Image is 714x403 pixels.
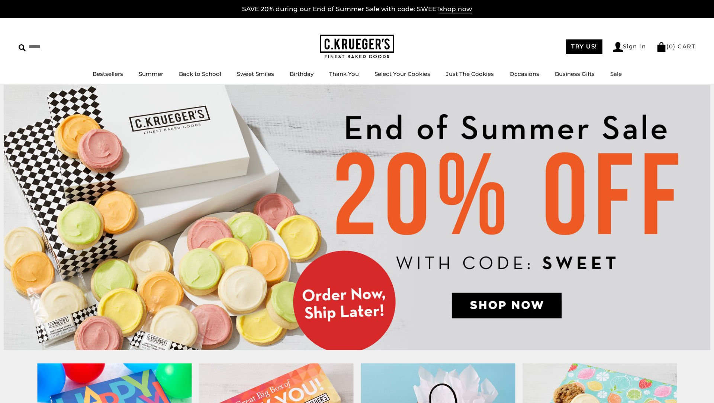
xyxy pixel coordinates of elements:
a: SAVE 20% during our End of Summer Sale with code: SWEETshop now [242,5,472,13]
img: Bag [656,42,666,52]
a: Sweet Smiles [237,70,274,77]
img: Search [19,44,26,51]
img: C.KRUEGER'S [320,35,394,59]
a: TRY US! [566,39,602,54]
a: Back to School [179,70,221,77]
a: Select Your Cookies [374,70,430,77]
img: C.Krueger's Special Offer [4,85,710,350]
a: Business Gifts [555,70,595,77]
a: Sale [610,70,622,77]
span: 0 [669,43,673,50]
a: Occasions [509,70,539,77]
img: Account [613,42,623,52]
a: Birthday [290,70,313,77]
input: Search [19,41,107,52]
span: shop now [440,5,472,13]
a: Summer [139,70,163,77]
a: Thank You [329,70,359,77]
a: (0) CART [656,43,695,50]
a: Sign In [613,42,646,52]
a: Bestsellers [93,70,123,77]
a: Just The Cookies [446,70,494,77]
